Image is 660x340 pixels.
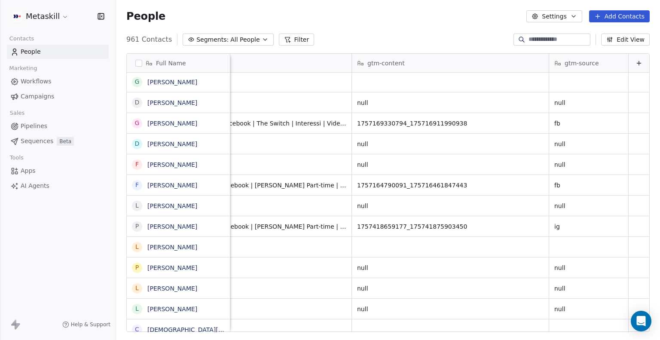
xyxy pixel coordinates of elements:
[526,10,582,22] button: Settings
[127,54,230,72] div: Full Name
[554,222,623,231] span: ig
[156,59,186,67] span: Full Name
[21,181,49,190] span: AI Agents
[554,305,623,313] span: null
[554,98,623,107] span: null
[601,34,650,46] button: Edit View
[147,99,197,106] a: [PERSON_NAME]
[176,263,346,272] span: null
[147,264,197,271] a: [PERSON_NAME]
[147,141,197,147] a: [PERSON_NAME]
[631,311,651,331] div: Open Intercom Messenger
[6,151,27,164] span: Tools
[147,79,197,86] a: [PERSON_NAME]
[171,54,351,72] div: gtm-campaign
[352,54,549,72] div: gtm-content
[7,164,109,178] a: Apps
[135,77,140,86] div: G
[357,140,544,148] span: null
[135,139,140,148] div: D
[554,119,623,128] span: fb
[176,140,346,148] span: null
[21,47,41,56] span: People
[21,77,52,86] span: Workflows
[12,11,22,21] img: AVATAR%20METASKILL%20-%20Colori%20Positivo.png
[6,62,41,75] span: Marketing
[589,10,650,22] button: Add Contacts
[147,244,197,251] a: [PERSON_NAME]
[357,222,544,231] span: 1757418659177_175741875903450
[357,202,544,210] span: null
[176,202,346,210] span: null
[135,119,140,128] div: G
[135,222,139,231] div: P
[57,137,74,146] span: Beta
[176,181,346,190] span: 31- MetaSkill | Facebook | [PERSON_NAME] Part-time | LAL | Immagini
[7,45,109,59] a: People
[554,140,623,148] span: null
[135,325,139,334] div: C
[7,119,109,133] a: Pipelines
[565,59,599,67] span: gtm-source
[7,179,109,193] a: AI Agents
[357,181,544,190] span: 1757164790091_175716461847443
[6,32,38,45] span: Contacts
[147,182,197,189] a: [PERSON_NAME]
[71,321,110,328] span: Help & Support
[21,92,54,101] span: Campaigns
[135,304,139,313] div: L
[147,306,197,312] a: [PERSON_NAME]
[126,10,165,23] span: People
[176,284,346,293] span: null
[147,326,266,333] a: [DEMOGRAPHIC_DATA][PERSON_NAME]
[135,201,139,210] div: L
[147,223,197,230] a: [PERSON_NAME]
[7,89,109,104] a: Campaigns
[147,120,197,127] a: [PERSON_NAME]
[357,284,544,293] span: null
[176,119,346,128] span: 28 - MetaSkill | Facebook | The Switch | Interessi | Video Appasionato Finanza
[135,160,139,169] div: F
[126,34,172,45] span: 961 Contacts
[135,242,139,251] div: L
[357,98,544,107] span: null
[21,122,47,131] span: Pipelines
[147,202,197,209] a: [PERSON_NAME]
[549,54,628,72] div: gtm-source
[7,74,109,89] a: Workflows
[176,222,346,231] span: 38- MetaSkill | Facebook | [PERSON_NAME] Part-time | Interessi | Video entrata extra
[127,73,230,332] div: grid
[10,9,70,24] button: Metaskill
[6,107,28,119] span: Sales
[357,119,544,128] span: 1757169330794_175716911990938
[176,305,346,313] span: null
[147,161,197,168] a: [PERSON_NAME]
[554,263,623,272] span: null
[279,34,315,46] button: Filter
[357,263,544,272] span: null
[230,35,260,44] span: All People
[176,98,346,107] span: null
[135,98,140,107] div: D
[357,160,544,169] span: null
[196,35,229,44] span: Segments:
[135,181,139,190] div: F
[21,137,53,146] span: Sequences
[7,134,109,148] a: SequencesBeta
[62,321,110,328] a: Help & Support
[357,305,544,313] span: null
[21,166,36,175] span: Apps
[367,59,405,67] span: gtm-content
[26,11,60,22] span: Metaskill
[554,202,623,210] span: null
[135,263,139,272] div: P
[135,284,139,293] div: L
[147,285,197,292] a: [PERSON_NAME]
[554,181,623,190] span: fb
[554,160,623,169] span: null
[176,160,346,169] span: null
[554,284,623,293] span: null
